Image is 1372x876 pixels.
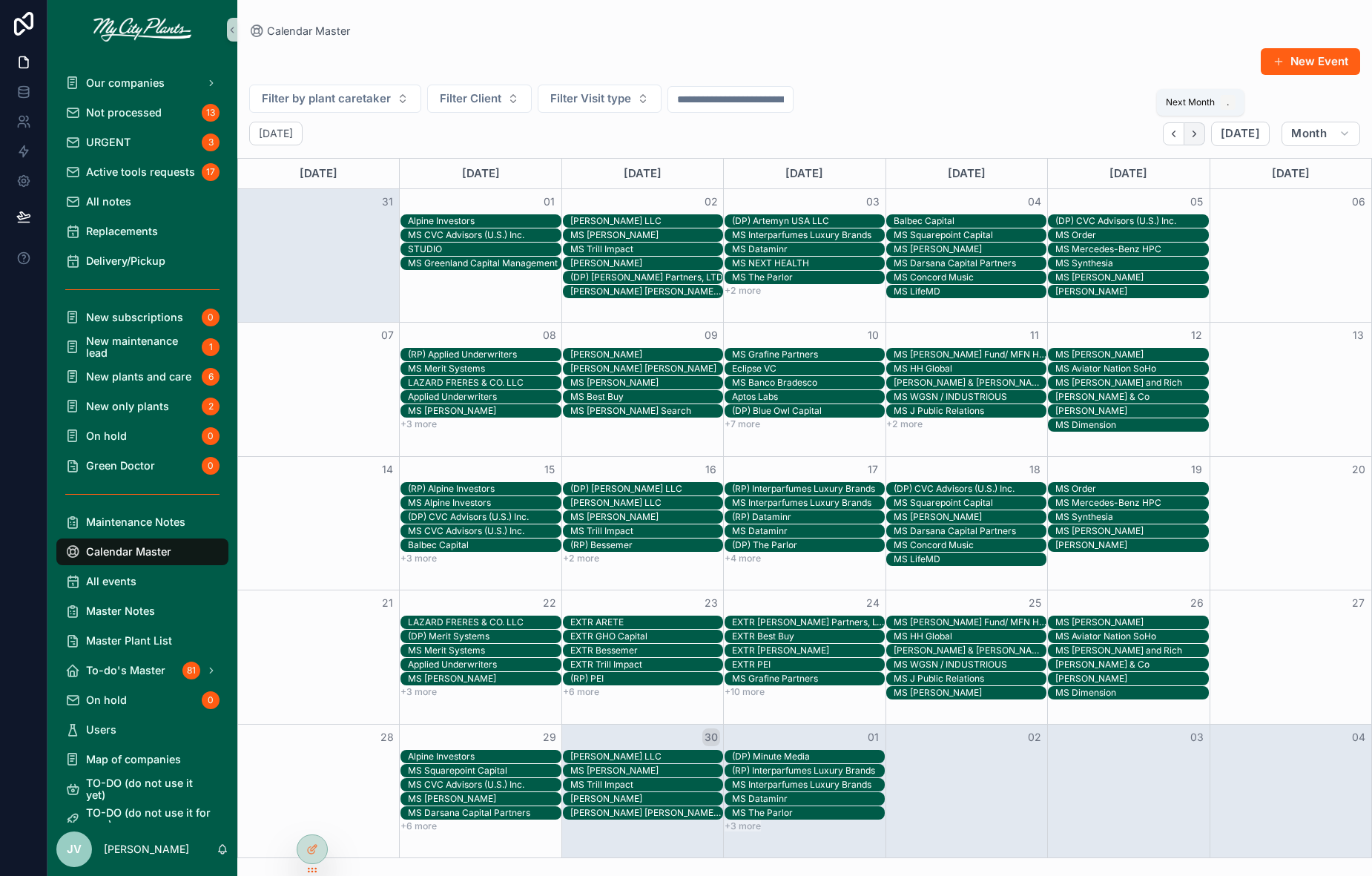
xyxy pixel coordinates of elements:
[732,539,885,551] div: (DP) The Parlor
[1055,524,1208,538] div: MS FAIRE
[86,430,127,442] span: On hold
[894,376,1046,389] div: MS O'Donnell & Naccarato
[1184,122,1205,145] button: Next
[1055,214,1208,228] div: (DP) CVC Advisors (U.S.) Inc.
[894,214,1046,228] div: Balbec Capital
[894,377,1046,389] div: [PERSON_NAME] & [PERSON_NAME]
[400,820,437,831] button: +6 more
[894,391,1046,403] div: MS WGSN / INDUSTRIOUS
[1163,122,1184,145] button: Back
[1055,271,1208,283] div: MS [PERSON_NAME]
[86,136,131,148] span: URGENT
[894,271,1046,284] div: MS Concord Music
[1055,511,1208,523] div: MS Synthesia
[570,271,723,284] div: (DP) Hart Howerton Partners, LTD
[894,525,1046,537] div: MS Darsana Capital Partners
[570,257,723,269] div: [PERSON_NAME]
[894,271,1046,283] div: MS Concord Music
[563,553,599,564] button: +2 more
[56,129,228,156] a: URGENT3
[202,163,220,181] div: 17
[1055,525,1208,537] div: MS [PERSON_NAME]
[864,461,882,478] button: 17
[378,193,396,211] button: 31
[408,483,561,495] div: (RP) Alpine Investors
[1291,127,1327,141] span: Month
[1026,728,1043,746] button: 02
[1282,122,1360,146] button: Month
[408,349,561,360] div: (RP) Applied Underwriters
[56,628,228,654] a: Master Plant List
[864,594,882,612] button: 24
[408,376,561,389] div: LAZARD FRERES & CO. LLC
[541,326,558,344] button: 08
[56,776,228,803] a: TO-DO (do not use it yet)
[1350,193,1368,211] button: 06
[86,335,196,359] span: New maintenance lead
[570,391,723,403] div: MS Best Buy
[732,243,885,255] div: MS Dataminr
[570,510,723,524] div: MS Baringa
[732,348,885,361] div: MS Grafine Partners
[894,524,1046,538] div: MS Darsana Capital Partners
[56,657,228,684] a: To-do's Master81
[732,483,885,495] div: (RP) Interparfumes Luxury Brands
[570,348,723,361] div: MS PEI
[1222,96,1234,108] span: .
[732,214,885,228] div: (DP) Artemyn USA LLC
[570,539,723,551] div: (RP) Bessemer
[56,539,228,565] a: Calendar Master
[1261,48,1360,75] button: New Event
[259,126,293,141] h2: [DATE]
[378,728,396,746] button: 28
[408,539,561,551] div: Balbec Capital
[725,686,765,697] button: +10 more
[1055,363,1208,375] div: MS Aviator Nation SoHo
[408,539,561,552] div: Balbec Capital
[570,376,723,389] div: MS Lightricks
[894,349,1046,360] div: MS [PERSON_NAME] Fund/ MFN Holdings, LLC
[1055,405,1208,417] div: [PERSON_NAME]
[570,285,723,298] div: MS Hart Howerton Partners, LTD
[408,214,561,228] div: Alpine Investors
[702,461,720,478] button: 16
[56,806,228,832] a: TO-DO (do not use it for now)
[732,390,885,404] div: Aptos Labs
[1055,348,1208,361] div: MS Critical Mass
[1350,594,1368,612] button: 27
[1026,461,1043,478] button: 18
[894,215,1046,227] div: Balbec Capital
[732,215,885,227] div: (DP) Artemyn USA LLC
[732,243,885,256] div: MS Dataminr
[202,427,220,445] div: 0
[550,91,631,106] span: Filter Visit type
[86,754,181,765] span: Map of companies
[56,509,228,536] a: Maintenance Notes
[1166,96,1215,108] span: Next Month
[888,159,1045,188] div: [DATE]
[1055,257,1208,270] div: MS Synthesia
[86,777,214,801] span: TO-DO (do not use it yet)
[1055,497,1208,509] div: MS Mercedes-Benz HPC
[56,687,228,714] a: On hold0
[408,363,561,375] div: MS Merit Systems
[732,391,885,403] div: Aptos Labs
[1221,127,1260,141] span: [DATE]
[1055,228,1208,242] div: MS Order
[408,229,561,241] div: MS CVC Advisors (U.S.) Inc.
[564,159,721,188] div: [DATE]
[408,496,561,510] div: MS Alpine Investors
[732,404,885,418] div: (DP) Blue Owl Capital
[732,257,885,270] div: MS NEXT HEALTH
[202,368,220,386] div: 6
[56,598,228,625] a: Master Notes
[56,452,228,479] a: Green Doctor0
[894,616,1046,629] div: MS Maimonides Fund/ MFN Holdings, LLC
[894,229,1046,241] div: MS Squarepoint Capital
[408,616,561,628] div: LAZARD FRERES & CO. LLC
[86,546,171,558] span: Calendar Master
[1055,391,1208,403] div: [PERSON_NAME] & Co
[894,243,1046,255] div: MS [PERSON_NAME]
[894,286,1046,297] div: MS LifeMD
